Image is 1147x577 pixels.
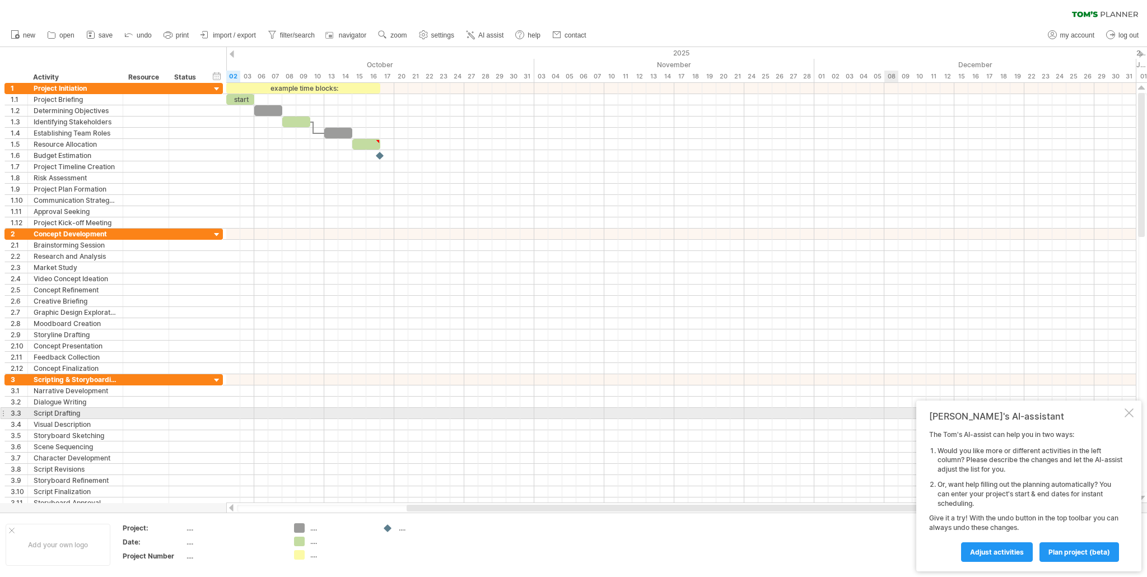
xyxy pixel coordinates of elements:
div: Research and Analysis [34,251,117,262]
a: zoom [375,28,410,43]
div: Storyboard Sketching [34,430,117,441]
div: Dialogue Writing [34,397,117,407]
div: The Tom's AI-assist can help you in two ways: Give it a try! With the undo button in the top tool... [929,430,1122,561]
div: Monday, 27 October 2025 [464,71,478,82]
div: Monday, 10 November 2025 [604,71,618,82]
div: Determining Objectives [34,105,117,116]
div: Friday, 10 October 2025 [310,71,324,82]
a: new [8,28,39,43]
span: print [176,31,189,39]
div: 1.7 [11,161,27,172]
div: start [226,94,254,105]
span: open [59,31,74,39]
div: Brainstorming Session [34,240,117,250]
div: Friday, 19 December 2025 [1010,71,1024,82]
div: Thursday, 30 October 2025 [506,71,520,82]
div: Friday, 31 October 2025 [520,71,534,82]
div: 1.4 [11,128,27,138]
div: .... [310,523,371,533]
span: Adjust activities [970,548,1024,556]
div: 1 [11,83,27,94]
div: 2.4 [11,273,27,284]
div: Date: [123,537,184,547]
a: import / export [198,28,259,43]
li: Or, want help filling out the planning automatically? You can enter your project's start & end da... [938,480,1122,508]
div: Monday, 8 December 2025 [884,71,898,82]
div: Tuesday, 4 November 2025 [548,71,562,82]
div: Monday, 3 November 2025 [534,71,548,82]
span: AI assist [478,31,503,39]
div: Resource Allocation [34,139,117,150]
div: 3.4 [11,419,27,430]
div: Thursday, 23 October 2025 [436,71,450,82]
a: plan project (beta) [1039,542,1119,562]
div: Tuesday, 14 October 2025 [338,71,352,82]
div: Concept Refinement [34,285,117,295]
div: Identifying Stakeholders [34,117,117,127]
div: 3 [11,374,27,385]
div: Storyboard Approval [34,497,117,508]
div: Risk Assessment [34,173,117,183]
div: Script Revisions [34,464,117,474]
div: Friday, 21 November 2025 [730,71,744,82]
div: 2.6 [11,296,27,306]
div: Script Drafting [34,408,117,418]
a: contact [549,28,590,43]
div: Visual Description [34,419,117,430]
div: 1.9 [11,184,27,194]
span: new [23,31,35,39]
a: log out [1103,28,1142,43]
div: 2.8 [11,318,27,329]
div: Project Number [123,551,184,561]
div: Thursday, 11 December 2025 [926,71,940,82]
div: 1.2 [11,105,27,116]
div: Project: [123,523,184,533]
div: Wednesday, 3 December 2025 [842,71,856,82]
div: Friday, 7 November 2025 [590,71,604,82]
div: .... [186,537,281,547]
div: 2.9 [11,329,27,340]
div: Friday, 12 December 2025 [940,71,954,82]
div: Project Briefing [34,94,117,105]
div: Tuesday, 9 December 2025 [898,71,912,82]
a: settings [416,28,458,43]
div: 1.10 [11,195,27,206]
div: Activity [33,72,116,83]
div: 2.11 [11,352,27,362]
div: Friday, 26 December 2025 [1080,71,1094,82]
div: Creative Briefing [34,296,117,306]
div: November 2025 [534,59,814,71]
div: Wednesday, 22 October 2025 [422,71,436,82]
a: help [512,28,544,43]
div: Thursday, 16 October 2025 [366,71,380,82]
div: Tuesday, 18 November 2025 [688,71,702,82]
div: Friday, 28 November 2025 [800,71,814,82]
div: Storyline Drafting [34,329,117,340]
div: Thursday, 6 November 2025 [576,71,590,82]
div: .... [186,523,281,533]
div: 3.3 [11,408,27,418]
div: Narrative Development [34,385,117,396]
a: print [161,28,192,43]
div: Project Initiation [34,83,117,94]
div: Graphic Design Exploration [34,307,117,318]
span: help [528,31,540,39]
div: Monday, 20 October 2025 [394,71,408,82]
div: Project Timeline Creation [34,161,117,172]
a: my account [1045,28,1098,43]
div: 1.12 [11,217,27,228]
div: October 2025 [212,59,534,71]
div: Thursday, 13 November 2025 [646,71,660,82]
div: 1.11 [11,206,27,217]
a: undo [122,28,155,43]
div: Wednesday, 17 December 2025 [982,71,996,82]
div: 2.5 [11,285,27,295]
div: Monday, 29 December 2025 [1094,71,1108,82]
div: Tuesday, 28 October 2025 [478,71,492,82]
a: open [44,28,78,43]
div: Friday, 5 December 2025 [870,71,884,82]
div: Tuesday, 25 November 2025 [758,71,772,82]
div: 3.7 [11,453,27,463]
span: plan project (beta) [1048,548,1110,556]
div: Tuesday, 11 November 2025 [618,71,632,82]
